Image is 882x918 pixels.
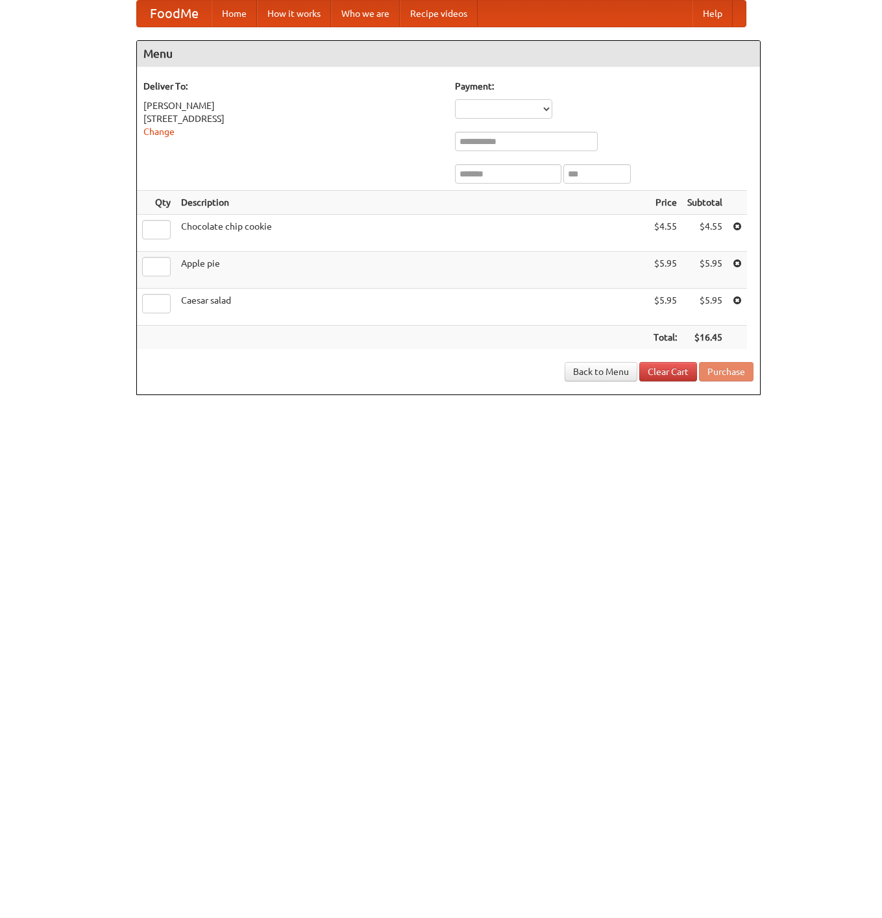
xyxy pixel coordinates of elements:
[137,191,176,215] th: Qty
[176,289,648,326] td: Caesar salad
[176,252,648,289] td: Apple pie
[648,326,682,350] th: Total:
[699,362,753,381] button: Purchase
[176,215,648,252] td: Chocolate chip cookie
[648,252,682,289] td: $5.95
[648,191,682,215] th: Price
[331,1,400,27] a: Who we are
[143,80,442,93] h5: Deliver To:
[143,127,175,137] a: Change
[143,112,442,125] div: [STREET_ADDRESS]
[257,1,331,27] a: How it works
[455,80,753,93] h5: Payment:
[682,215,728,252] td: $4.55
[137,41,760,67] h4: Menu
[212,1,257,27] a: Home
[137,1,212,27] a: FoodMe
[565,362,637,381] a: Back to Menu
[682,252,728,289] td: $5.95
[648,215,682,252] td: $4.55
[648,289,682,326] td: $5.95
[682,289,728,326] td: $5.95
[176,191,648,215] th: Description
[143,99,442,112] div: [PERSON_NAME]
[639,362,697,381] a: Clear Cart
[400,1,478,27] a: Recipe videos
[692,1,733,27] a: Help
[682,326,728,350] th: $16.45
[682,191,728,215] th: Subtotal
